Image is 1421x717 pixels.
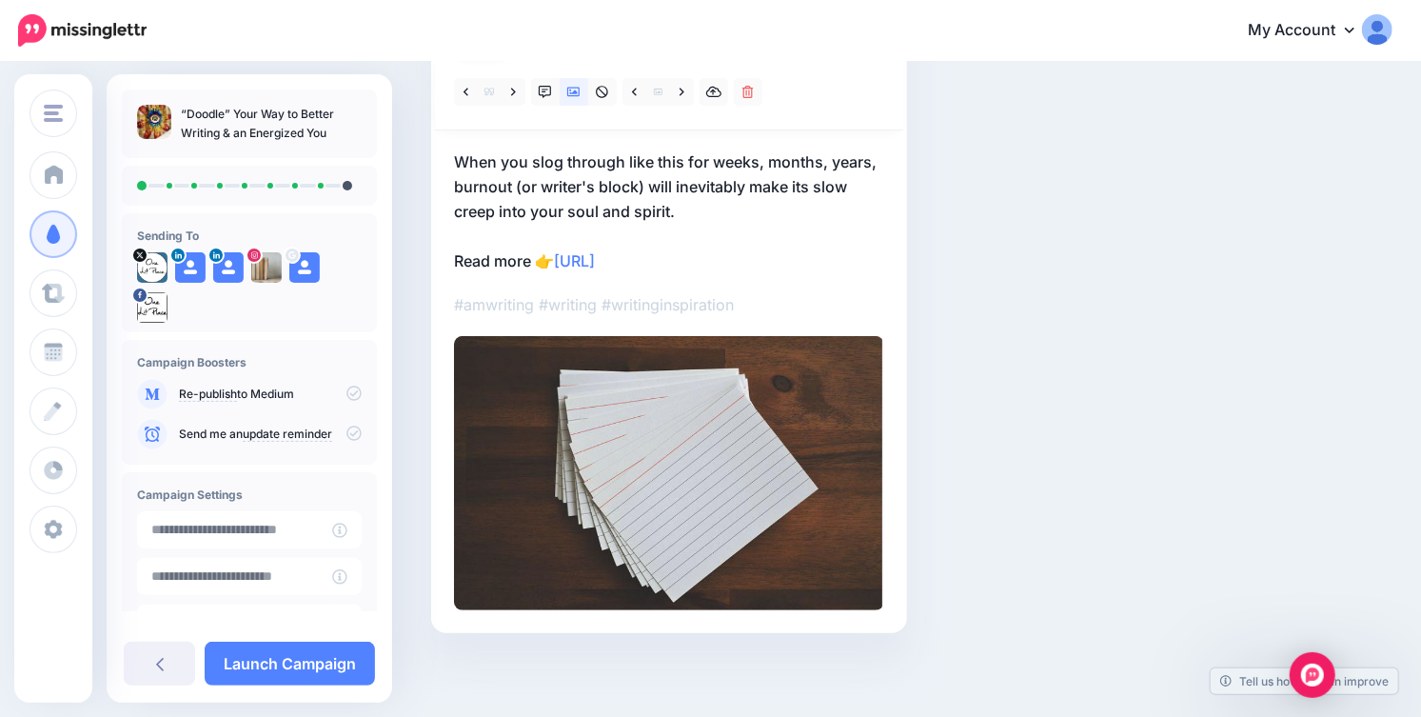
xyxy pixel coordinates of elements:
div: Open Intercom Messenger [1290,652,1335,698]
img: user_default_image.png [213,252,244,283]
a: My Account [1229,8,1392,54]
a: Tell us how we can improve [1211,668,1398,694]
h4: Campaign Settings [137,488,362,502]
img: menu.png [44,105,63,122]
p: Send me an [179,426,362,443]
h4: Sending To [137,229,362,243]
p: When you slog through like this for weeks, months, years, burnout (or writer's block) will inevit... [454,149,884,273]
p: to Medium [179,386,362,403]
img: 49724003_233771410843130_8501858999036018688_n-bsa100218.jpg [251,252,282,283]
img: 0654213304200140beef27a9d2bc739b_thumb.jpg [137,105,171,139]
h4: Campaign Boosters [137,355,362,369]
img: Missinglettr [18,14,147,47]
a: [URL] [554,251,595,270]
img: cb5dbea7601a7fd7e33351d70be1247c.jpg [454,336,884,610]
img: 13043414_449461611913243_5098636831964495478_n-bsa31789.jpg [137,292,168,323]
img: mjLeI_jM-21866.jpg [137,252,168,283]
a: Re-publish [179,387,237,402]
a: update reminder [243,427,332,442]
p: #amwriting #writing #writinginspiration [454,292,884,317]
p: “Doodle” Your Way to Better Writing & an Energized You [181,105,362,143]
img: user_default_image.png [175,252,206,283]
img: user_default_image.png [289,252,320,283]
